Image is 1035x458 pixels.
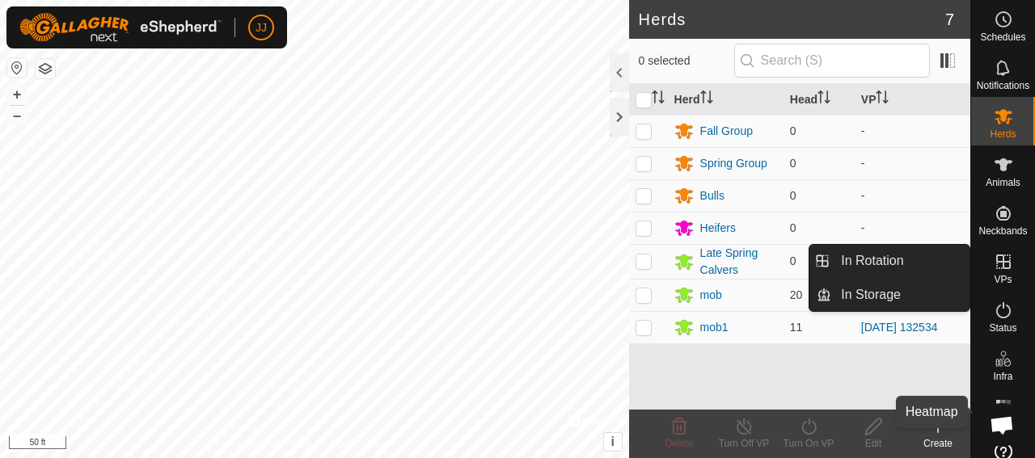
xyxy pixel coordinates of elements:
div: mob [700,287,722,304]
h2: Herds [639,10,945,29]
div: Edit [841,436,906,451]
button: + [7,85,27,104]
span: Schedules [980,32,1025,42]
div: Create [906,436,970,451]
span: Infra [993,372,1012,381]
a: Privacy Policy [251,437,311,452]
td: - [855,212,970,244]
th: Head [784,84,855,116]
div: Heifers [700,220,736,237]
th: Herd [668,84,784,116]
th: VP [855,84,970,116]
a: Contact Us [330,437,378,452]
div: Open chat [980,403,1024,447]
p-sorticon: Activate to sort [876,93,889,106]
div: Fall Group [700,123,753,140]
span: VPs [994,275,1012,284]
div: Bulls [700,187,724,204]
td: - [855,179,970,212]
img: Gallagher Logo [19,13,222,42]
p-sorticon: Activate to sort [817,93,830,106]
div: Spring Group [700,155,767,172]
span: 0 selected [639,53,734,69]
span: In Rotation [841,251,903,271]
button: Map Layers [36,59,55,78]
span: Notifications [977,81,1029,90]
span: Delete [665,438,694,449]
span: 0 [790,157,796,170]
span: 0 [790,221,796,234]
div: mob1 [700,319,729,336]
span: 20 [790,288,803,301]
span: 7 [945,7,954,32]
span: 0 [790,124,796,137]
p-sorticon: Activate to sort [652,93,665,106]
a: In Rotation [831,245,970,277]
a: [DATE] 132534 [861,321,938,334]
span: 0 [790,189,796,202]
span: In Storage [841,285,901,305]
li: In Storage [809,279,970,311]
span: 11 [790,321,803,334]
span: Neckbands [978,226,1027,236]
li: In Rotation [809,245,970,277]
p-sorticon: Activate to sort [700,93,713,106]
div: Turn On VP [776,436,841,451]
button: – [7,106,27,125]
td: - [855,147,970,179]
span: JJ [256,19,267,36]
span: Herds [990,129,1016,139]
span: Animals [986,178,1020,187]
td: - [855,115,970,147]
span: Status [989,323,1016,333]
a: In Storage [831,279,970,311]
input: Search (S) [734,44,930,78]
span: 0 [790,254,796,267]
button: Reset Map [7,58,27,78]
button: i [604,433,622,451]
div: Late Spring Calvers [700,245,777,279]
div: Turn Off VP [712,436,776,451]
span: i [610,435,614,448]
